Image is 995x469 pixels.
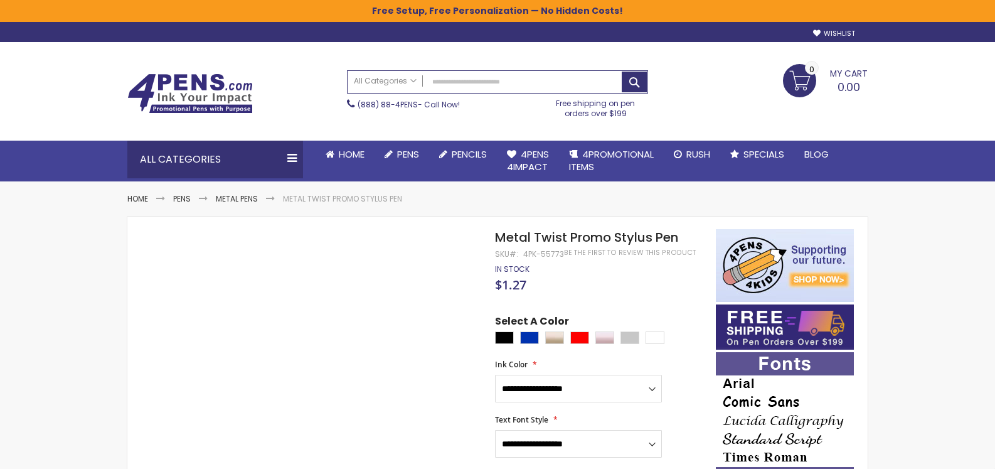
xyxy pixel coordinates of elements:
div: Champagne [545,332,564,344]
a: 0.00 0 [783,64,868,95]
span: 0.00 [838,79,860,95]
span: In stock [495,264,529,274]
span: Home [339,148,364,161]
a: (888) 88-4PENS [358,99,418,110]
div: All Categories [127,141,303,178]
span: Rush [686,148,710,161]
a: Metal Pens [216,193,258,204]
span: Pens [397,148,419,161]
li: Metal Twist Promo Stylus Pen [283,194,402,204]
div: Rose Gold [595,332,614,344]
strong: SKU [495,249,518,259]
span: $1.27 [495,276,526,293]
span: 4PROMOTIONAL ITEMS [569,148,654,173]
span: Ink Color [495,359,528,370]
span: Specials [743,148,784,161]
div: Availability [495,264,529,274]
div: Free shipping on pen orders over $199 [543,94,649,119]
div: Red [570,332,589,344]
a: Rush [664,141,720,168]
span: Select A Color [495,315,569,332]
span: All Categories [354,76,417,86]
img: 4pens 4 kids [716,229,854,302]
img: 4Pens Custom Pens and Promotional Products [127,73,253,114]
a: Home [316,141,375,168]
span: - Call Now! [358,99,460,110]
a: Specials [720,141,794,168]
span: Metal Twist Promo Stylus Pen [495,229,678,246]
img: Free shipping on orders over $199 [716,305,854,350]
span: Pencils [452,148,487,161]
div: Silver [620,332,639,344]
a: 4Pens4impact [497,141,559,181]
a: Pens [375,141,429,168]
span: 0 [809,63,814,75]
a: Wishlist [813,29,855,38]
span: 4Pens 4impact [507,148,549,173]
span: Text Font Style [495,414,548,425]
div: Black [495,332,514,344]
a: Be the first to review this product [564,248,696,257]
div: Blue [520,332,539,344]
a: 4PROMOTIONALITEMS [559,141,664,181]
div: 4pk-55773 [523,249,564,259]
span: Blog [804,148,829,161]
a: Home [127,193,148,204]
div: White [646,332,664,344]
a: Pens [173,193,191,204]
a: All Categories [348,71,423,92]
a: Blog [794,141,839,168]
a: Pencils [429,141,497,168]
